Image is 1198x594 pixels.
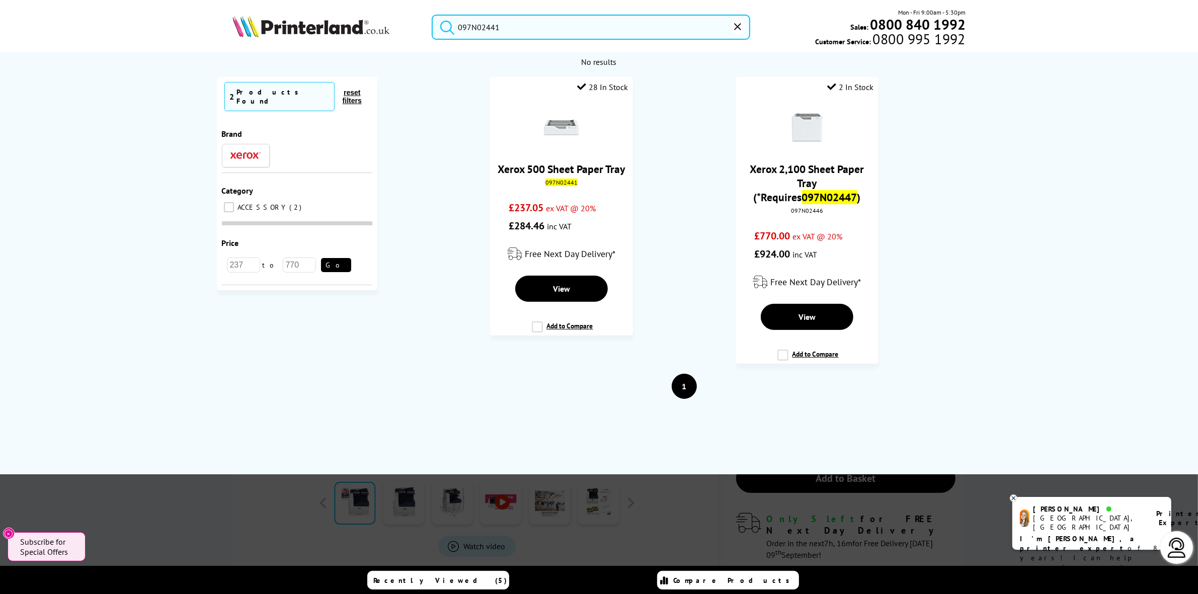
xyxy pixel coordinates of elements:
[498,162,625,176] a: Xerox 500 Sheet Paper Tray
[870,15,966,34] b: 0800 840 1992
[547,221,572,231] span: inc VAT
[227,258,260,273] input: 237
[290,203,304,212] span: 2
[495,240,627,268] div: modal_delivery
[1033,514,1144,532] div: [GEOGRAPHIC_DATA], [GEOGRAPHIC_DATA]
[222,129,243,139] span: Brand
[1033,504,1144,514] div: [PERSON_NAME]
[224,202,234,212] input: ACCESSORY 2
[577,82,628,92] div: 28 In Stock
[1020,510,1029,527] img: amy-livechat.png
[850,22,868,32] span: Sales:
[525,248,616,260] span: Free Next Day Delivery*
[871,34,966,44] span: 0800 995 1992
[743,207,870,214] div: 097N02446
[374,576,508,585] span: Recently Viewed (5)
[544,110,579,145] img: Xerox-097N02441-Tray-Small.png
[260,261,283,270] span: to
[232,15,419,39] a: Printerland Logo
[754,247,790,261] span: £924.00
[798,312,816,322] span: View
[222,186,254,196] span: Category
[771,276,861,288] span: Free Next Day Delivery*
[792,249,817,260] span: inc VAT
[657,571,799,589] a: Compare Products
[3,528,15,539] button: Close
[532,321,593,341] label: Add to Compare
[868,20,966,29] a: 0800 840 1992
[741,268,873,296] div: modal_delivery
[827,82,873,92] div: 2 In Stock
[283,258,316,273] input: 770
[367,571,509,589] a: Recently Viewed (5)
[321,258,351,272] button: Go
[545,179,578,186] mark: 097N02441
[750,162,864,204] a: Xerox 2,100 Sheet Paper Tray (*Requires097N02447)
[235,203,289,212] span: ACCESSORY
[546,203,596,213] span: ex VAT @ 20%
[816,34,966,46] span: Customer Service:
[335,88,370,105] button: reset filters
[230,57,968,67] div: No results
[1167,538,1187,558] img: user-headset-light.svg
[432,15,750,40] input: Search product or brand
[553,284,570,294] span: View
[674,576,795,585] span: Compare Products
[237,88,329,106] div: Products Found
[509,219,544,232] span: £284.46
[515,276,608,302] a: View
[898,8,966,17] span: Mon - Fri 9:00am - 5:30pm
[754,229,790,242] span: £770.00
[777,350,839,369] label: Add to Compare
[509,201,543,214] span: £237.05
[20,537,75,557] span: Subscribe for Special Offers
[1020,534,1164,582] p: of 8 years! I can help you choose the right product
[761,304,853,330] a: View
[792,231,842,241] span: ex VAT @ 20%
[802,190,857,204] mark: 097N02447
[789,110,825,145] img: xerox-097N02446-small.png
[1020,534,1137,553] b: I'm [PERSON_NAME], a printer expert
[232,15,389,37] img: Printerland Logo
[230,92,234,102] span: 2
[230,152,261,159] img: Xerox
[222,238,239,248] span: Price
